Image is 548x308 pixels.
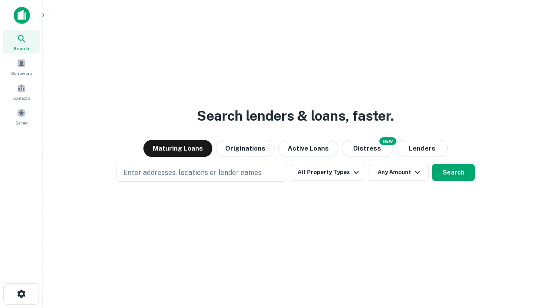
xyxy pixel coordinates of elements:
[14,45,29,52] span: Search
[143,140,212,157] button: Maturing Loans
[505,240,548,281] iframe: Chat Widget
[396,140,448,157] button: Lenders
[432,164,475,181] button: Search
[369,164,429,181] button: Any Amount
[342,140,393,157] button: Search distressed loans with lien and other non-mortgage details.
[11,70,32,77] span: Borrowers
[3,30,40,53] a: Search
[291,164,365,181] button: All Property Types
[3,80,40,103] a: Contacts
[14,7,30,24] img: capitalize-icon.png
[197,106,394,126] h3: Search lenders & loans, faster.
[123,168,262,178] p: Enter addresses, locations or lender names
[278,140,338,157] button: Active Loans
[216,140,275,157] button: Originations
[379,137,396,145] div: NEW
[116,164,287,182] button: Enter addresses, locations or lender names
[3,105,40,128] a: Saved
[15,119,28,126] span: Saved
[13,95,30,101] span: Contacts
[3,55,40,78] a: Borrowers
